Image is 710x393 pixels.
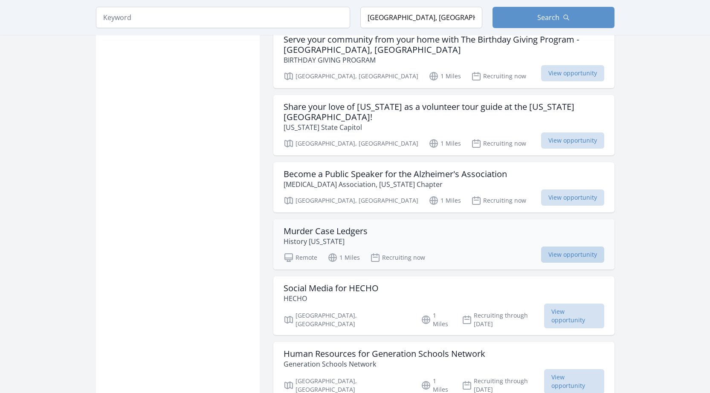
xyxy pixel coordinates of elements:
[471,71,526,81] p: Recruiting now
[284,349,485,359] h3: Human Resources for Generation Schools Network
[284,293,379,304] p: HECHO
[541,247,604,263] span: View opportunity
[284,102,604,122] h3: Share your love of [US_STATE] as a volunteer tour guide at the [US_STATE][GEOGRAPHIC_DATA]!
[284,179,507,189] p: [MEDICAL_DATA] Association, [US_STATE] Chapter
[429,195,461,206] p: 1 Miles
[284,226,368,236] h3: Murder Case Ledgers
[284,71,418,81] p: [GEOGRAPHIC_DATA], [GEOGRAPHIC_DATA]
[429,71,461,81] p: 1 Miles
[284,252,317,263] p: Remote
[471,195,526,206] p: Recruiting now
[541,189,604,206] span: View opportunity
[273,219,614,270] a: Murder Case Ledgers History [US_STATE] Remote 1 Miles Recruiting now View opportunity
[96,7,350,28] input: Keyword
[284,236,368,247] p: History [US_STATE]
[429,138,461,149] p: 1 Miles
[541,65,604,81] span: View opportunity
[360,7,482,28] input: Location
[284,359,485,369] p: Generation Schools Network
[370,252,425,263] p: Recruiting now
[537,12,559,23] span: Search
[273,276,614,335] a: Social Media for HECHO HECHO [GEOGRAPHIC_DATA], [GEOGRAPHIC_DATA] 1 Miles Recruiting through [DAT...
[421,311,452,328] p: 1 Miles
[284,55,604,65] p: BIRTHDAY GIVING PROGRAM
[284,169,507,179] h3: Become a Public Speaker for the Alzheimer's Association
[493,7,614,28] button: Search
[273,162,614,212] a: Become a Public Speaker for the Alzheimer's Association [MEDICAL_DATA] Association, [US_STATE] Ch...
[284,138,418,149] p: [GEOGRAPHIC_DATA], [GEOGRAPHIC_DATA]
[284,283,379,293] h3: Social Media for HECHO
[273,28,614,88] a: Serve your community from your home with The Birthday Giving Program - [GEOGRAPHIC_DATA], [GEOGRA...
[544,304,604,328] span: View opportunity
[541,132,604,149] span: View opportunity
[284,34,604,55] h3: Serve your community from your home with The Birthday Giving Program - [GEOGRAPHIC_DATA], [GEOGRA...
[284,195,418,206] p: [GEOGRAPHIC_DATA], [GEOGRAPHIC_DATA]
[462,311,544,328] p: Recruiting through [DATE]
[284,311,411,328] p: [GEOGRAPHIC_DATA], [GEOGRAPHIC_DATA]
[273,95,614,155] a: Share your love of [US_STATE] as a volunteer tour guide at the [US_STATE][GEOGRAPHIC_DATA]! [US_S...
[471,138,526,149] p: Recruiting now
[327,252,360,263] p: 1 Miles
[284,122,604,132] p: [US_STATE] State Capitol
